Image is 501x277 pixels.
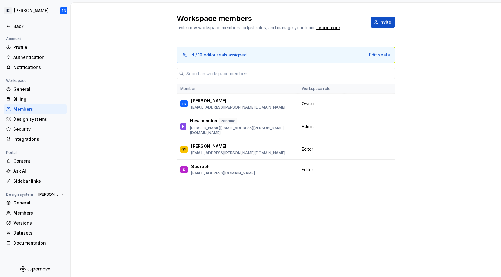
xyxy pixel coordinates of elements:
p: [EMAIL_ADDRESS][DOMAIN_NAME] [191,171,255,176]
a: Datasets [4,228,67,238]
span: Invite [379,19,391,25]
p: [PERSON_NAME] [191,143,226,149]
div: Pending [219,118,237,124]
p: [PERSON_NAME][EMAIL_ADDRESS][PERSON_NAME][DOMAIN_NAME] [190,126,294,135]
div: General [13,200,64,206]
p: [EMAIL_ADDRESS][PERSON_NAME][DOMAIN_NAME] [191,150,285,155]
th: Member [177,84,298,94]
a: Sidebar links [4,176,67,186]
div: S [183,167,185,173]
span: Admin [302,123,314,130]
div: Portal [4,149,19,156]
div: Profile [13,44,64,50]
div: Billing [13,96,64,102]
div: Notifications [13,64,64,70]
a: Members [4,104,67,114]
div: Back [13,23,64,29]
a: Security [4,124,67,134]
h2: Workspace members [177,14,363,23]
span: . [315,25,341,30]
div: Account [4,35,23,42]
a: Versions [4,218,67,228]
div: Workspace [4,77,29,84]
a: General [4,84,67,94]
a: Content [4,156,67,166]
a: Profile [4,42,67,52]
a: General [4,198,67,208]
div: Authentication [13,54,64,60]
a: Documentation [4,238,67,248]
div: Design systems [13,116,64,122]
div: [PERSON_NAME] Product Design System [14,8,53,14]
th: Workspace role [298,84,344,94]
p: New member [190,118,218,124]
svg: Supernova Logo [20,266,50,272]
button: EC[PERSON_NAME] Product Design SystemTN [1,4,69,17]
a: Billing [4,94,67,104]
span: Editor [302,167,313,173]
span: [PERSON_NAME] Product Design System [38,192,59,197]
a: Design systems [4,114,67,124]
div: Datasets [13,230,64,236]
input: Search in workspace members... [184,68,395,79]
div: General [13,86,64,92]
div: Security [13,126,64,132]
span: Invite new workspace members, adjust roles, and manage your team. [177,25,315,30]
div: QN [181,146,186,152]
div: 4 / 10 editor seats assigned [191,52,247,58]
div: TN [181,101,186,107]
div: Members [13,106,64,112]
a: Integrations [4,134,67,144]
div: Integrations [13,136,64,142]
p: [EMAIL_ADDRESS][PERSON_NAME][DOMAIN_NAME] [191,105,285,110]
button: Edit seats [369,52,390,58]
a: Back [4,22,67,31]
p: [PERSON_NAME] [191,98,226,104]
div: Design system [4,191,36,198]
a: Members [4,208,67,218]
div: EC [4,7,12,14]
a: Notifications [4,62,67,72]
div: TN [61,8,66,13]
div: Content [13,158,64,164]
div: Members [13,210,64,216]
div: H [182,123,184,130]
button: Invite [371,17,395,28]
div: Sidebar links [13,178,64,184]
div: Ask AI [13,168,64,174]
span: Editor [302,146,313,152]
div: Versions [13,220,64,226]
p: Saurabh [191,164,210,170]
span: Owner [302,101,315,107]
a: Authentication [4,52,67,62]
a: Ask AI [4,166,67,176]
div: Documentation [13,240,64,246]
a: Learn more [316,25,340,31]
